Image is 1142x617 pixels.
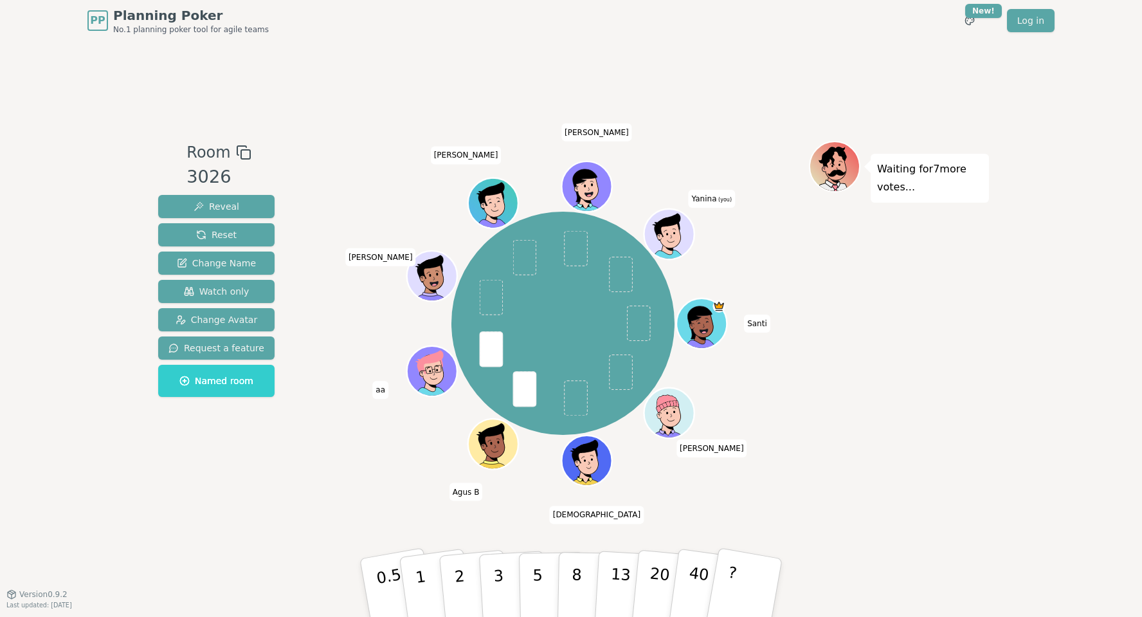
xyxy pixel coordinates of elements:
[1007,9,1055,32] a: Log in
[168,342,264,355] span: Request a feature
[646,210,693,258] button: Click to change your avatar
[449,483,483,501] span: Click to change your name
[186,141,230,164] span: Room
[372,381,388,399] span: Click to change your name
[6,602,72,609] span: Last updated: [DATE]
[90,13,105,28] span: PP
[19,589,68,600] span: Version 0.9.2
[744,315,770,333] span: Click to change your name
[158,195,275,218] button: Reveal
[6,589,68,600] button: Version0.9.2
[345,248,416,266] span: Click to change your name
[158,252,275,275] button: Change Name
[186,164,251,190] div: 3026
[87,6,269,35] a: PPPlanning PokerNo.1 planning poker tool for agile teams
[158,308,275,331] button: Change Avatar
[196,228,237,241] span: Reset
[561,123,632,141] span: Click to change your name
[431,146,502,164] span: Click to change your name
[158,223,275,246] button: Reset
[689,190,735,208] span: Click to change your name
[179,374,253,387] span: Named room
[158,336,275,360] button: Request a feature
[158,365,275,397] button: Named room
[158,280,275,303] button: Watch only
[194,200,239,213] span: Reveal
[176,313,258,326] span: Change Avatar
[113,6,269,24] span: Planning Poker
[877,160,983,196] p: Waiting for 7 more votes...
[113,24,269,35] span: No.1 planning poker tool for agile teams
[184,285,249,298] span: Watch only
[958,9,981,32] button: New!
[177,257,256,270] span: Change Name
[717,197,732,203] span: (you)
[713,300,726,313] span: Santi is the host
[550,506,644,524] span: Click to change your name
[965,4,1002,18] div: New!
[676,439,747,457] span: Click to change your name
